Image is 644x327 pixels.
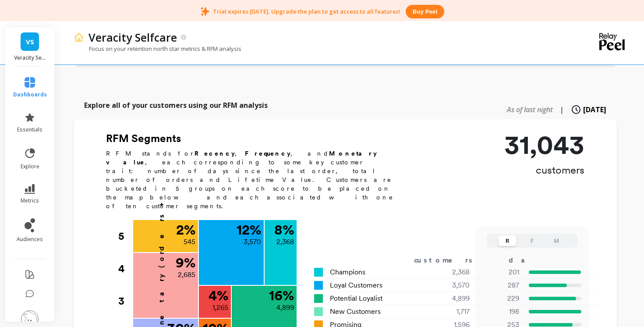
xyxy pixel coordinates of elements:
[195,150,235,157] b: Recency
[583,104,606,115] span: [DATE]
[418,267,481,277] div: 2,368
[276,237,294,247] p: 2,368
[330,267,365,277] span: Champions
[330,293,382,304] span: Potential Loyalist
[17,126,42,133] span: essentials
[418,306,481,317] div: 1,717
[245,150,290,157] b: Frequency
[21,163,39,170] span: explore
[118,285,132,317] div: 3
[406,5,444,18] button: Buy peel
[14,54,46,61] p: Veracity Selfcare
[330,280,382,291] span: Loyal Customers
[237,223,261,237] p: 12 %
[74,32,84,43] img: header icon
[548,235,565,246] button: M
[481,293,519,304] p: 229
[26,37,34,47] span: VS
[17,236,43,243] span: audiences
[184,237,195,247] p: 545
[176,256,195,270] p: 9 %
[212,302,228,313] p: 1,265
[244,237,261,247] p: 3,570
[21,197,39,204] span: metrics
[481,280,519,291] p: 287
[414,255,485,266] div: customers
[176,223,195,237] p: 2 %
[178,270,195,280] p: 2,685
[118,252,132,285] div: 4
[213,7,400,15] p: Trial expires [DATE]. Upgrade the plan to get access to all features!
[418,280,481,291] div: 3,570
[106,149,404,210] p: RFM stands for , , and , each corresponding to some key customer trait: number of days since the ...
[330,306,381,317] span: New Customers
[13,91,47,98] span: dashboards
[499,235,516,246] button: R
[74,45,241,53] p: Focus on your retention north star metrics & RFM analysis
[209,288,228,302] p: 4 %
[481,306,519,317] p: 198
[481,267,519,277] p: 201
[88,30,177,45] p: Veracity Selfcare
[276,302,294,313] p: 4,899
[118,220,132,252] div: 5
[560,104,564,115] span: |
[274,223,294,237] p: 8 %
[84,100,268,110] p: Explore all of your customers using our RFM analysis
[106,132,404,146] h2: RFM Segments
[507,105,553,114] span: As of last night
[509,255,545,266] div: days
[269,288,294,302] p: 16 %
[523,235,541,246] button: F
[418,293,481,304] div: 4,899
[504,163,584,177] p: customers
[504,132,584,158] p: 31,043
